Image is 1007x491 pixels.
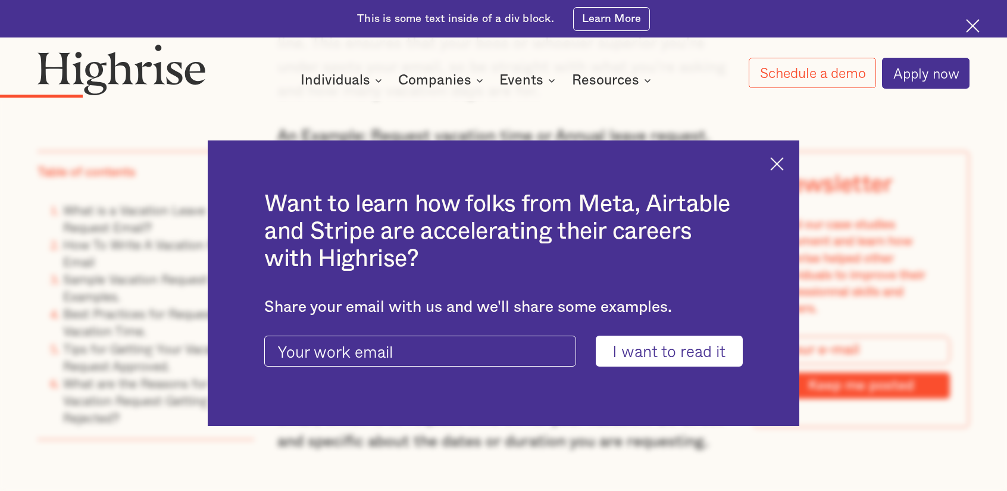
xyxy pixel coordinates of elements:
[398,73,471,87] div: Companies
[37,44,206,95] img: Highrise logo
[357,11,554,26] div: This is some text inside of a div block.
[882,58,969,89] a: Apply now
[749,58,875,88] a: Schedule a demo
[301,73,370,87] div: Individuals
[398,73,487,87] div: Companies
[966,19,980,33] img: Cross icon
[264,336,743,367] form: current-ascender-blog-article-modal-form
[596,336,743,367] input: I want to read it
[301,73,386,87] div: Individuals
[499,73,559,87] div: Events
[499,73,543,87] div: Events
[572,73,655,87] div: Resources
[264,336,576,367] input: Your work email
[770,157,784,171] img: Cross icon
[573,7,649,31] a: Learn More
[264,190,743,273] h2: Want to learn how folks from Meta, Airtable and Stripe are accelerating their careers with Highrise?
[572,73,639,87] div: Resources
[264,298,743,317] div: Share your email with us and we'll share some examples.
